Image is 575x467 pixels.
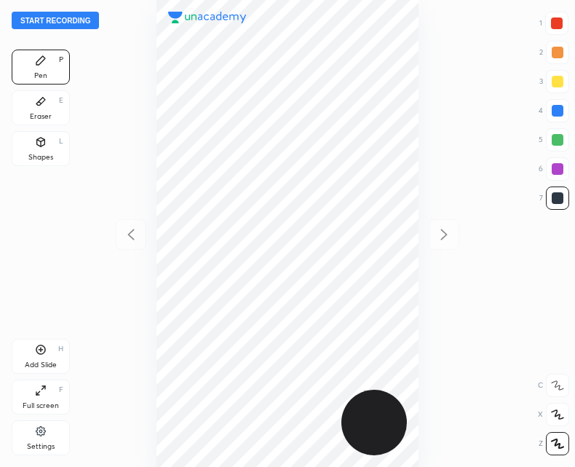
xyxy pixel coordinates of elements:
div: 1 [539,12,568,35]
div: 6 [539,157,569,181]
div: C [538,374,569,397]
div: 4 [539,99,569,122]
div: Eraser [30,113,52,120]
div: P [59,56,63,63]
div: Settings [27,443,55,450]
div: 5 [539,128,569,152]
button: Start recording [12,12,99,29]
div: Full screen [23,402,59,409]
div: Shapes [28,154,53,161]
img: logo.38c385cc.svg [168,12,247,23]
div: Add Slide [25,361,57,369]
div: Pen [34,72,47,79]
div: 3 [539,70,569,93]
div: E [59,97,63,104]
div: 7 [539,187,569,210]
div: H [58,345,63,353]
div: X [538,403,569,426]
div: Z [539,432,569,455]
div: L [59,138,63,145]
div: 2 [539,41,569,64]
div: F [59,386,63,393]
